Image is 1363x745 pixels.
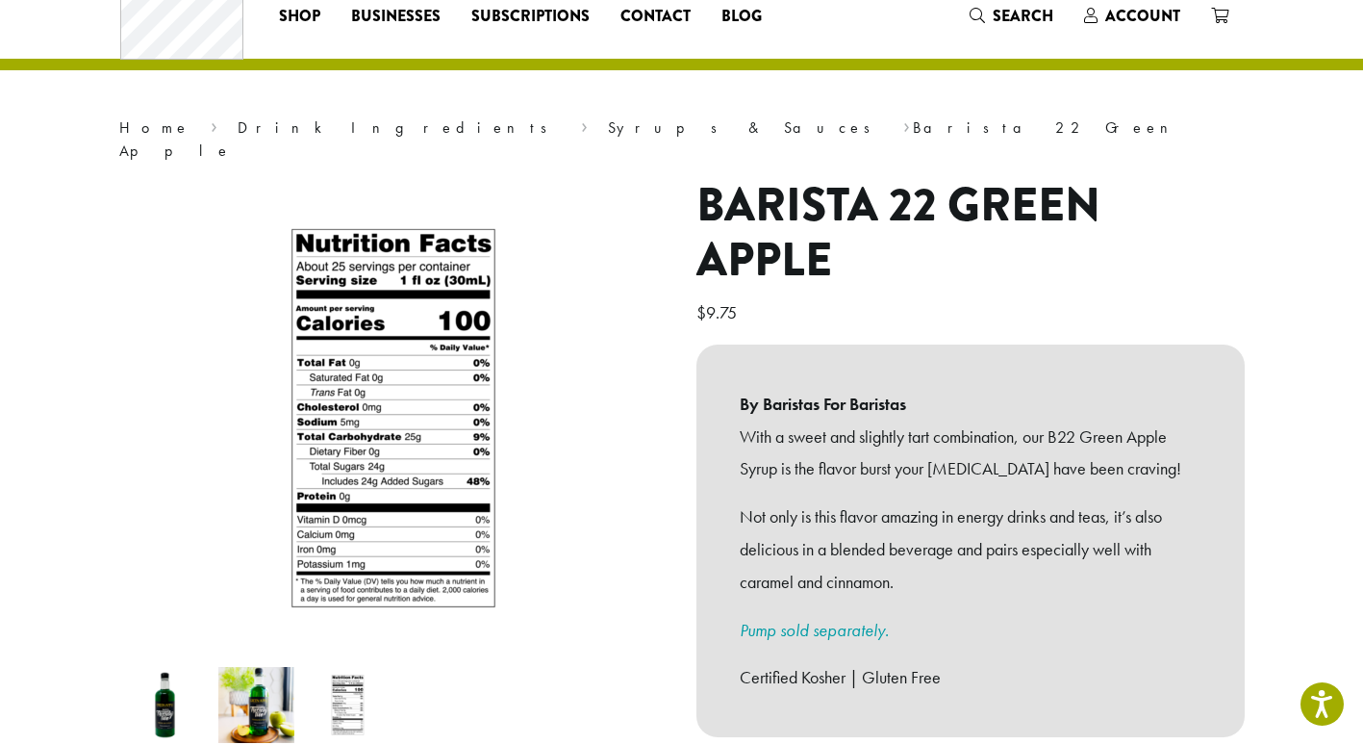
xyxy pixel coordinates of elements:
[119,116,1245,163] nav: Breadcrumb
[721,5,762,29] span: Blog
[740,388,1201,421] b: By Baristas For Baristas
[310,667,386,743] img: B22 Green Apple Syrup Nutritional Information
[238,117,560,138] a: Drink Ingredients
[608,117,883,138] a: Syrups & Sauces
[264,1,336,32] a: Shop
[581,110,588,140] span: ›
[740,619,889,641] a: Pump sold separately.
[119,117,190,138] a: Home
[1105,5,1180,27] span: Account
[218,667,294,743] img: Barista 22 Green Apple Syrup
[696,301,742,323] bdi: 9.75
[279,5,320,29] span: Shop
[127,667,203,743] img: Barista 22 Green Apple Syrup
[740,421,1201,486] p: With a sweet and slightly tart combination, our B22 Green Apple Syrup is the flavor burst your [M...
[740,661,1201,694] p: Certified Kosher | Gluten Free
[740,501,1201,598] p: Not only is this flavor amazing in energy drinks and teas, it’s also delicious in a blended bever...
[351,5,441,29] span: Businesses
[903,110,910,140] span: ›
[211,110,217,140] span: ›
[696,301,706,323] span: $
[471,5,590,29] span: Subscriptions
[993,5,1053,27] span: Search
[620,5,691,29] span: Contact
[696,178,1245,289] h1: Barista 22 Green Apple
